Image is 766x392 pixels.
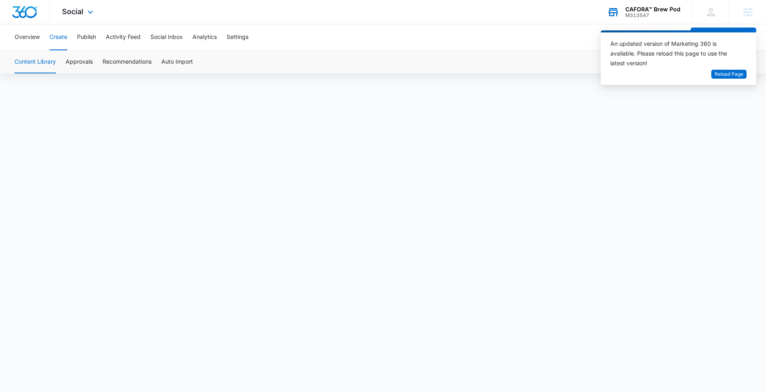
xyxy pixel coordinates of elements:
button: Activity Feed [106,24,141,50]
button: Analytics [193,24,217,50]
button: Settings [227,24,248,50]
div: account id [625,13,680,18]
span: Reload Page [715,71,743,78]
button: Social Inbox [150,24,183,50]
span: Social [62,7,83,16]
button: Reload Page [711,70,747,79]
button: Recommendations [103,51,152,73]
button: Create [49,24,67,50]
button: Approvals [66,51,93,73]
button: Publish [77,24,96,50]
button: Create a Post [691,28,756,47]
button: Content Library [15,51,56,73]
div: An updated version of Marketing 360 is available. Please reload this page to use the latest version! [610,39,737,68]
button: Auto Import [161,51,193,73]
button: Overview [15,24,40,50]
div: account name [625,6,680,13]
